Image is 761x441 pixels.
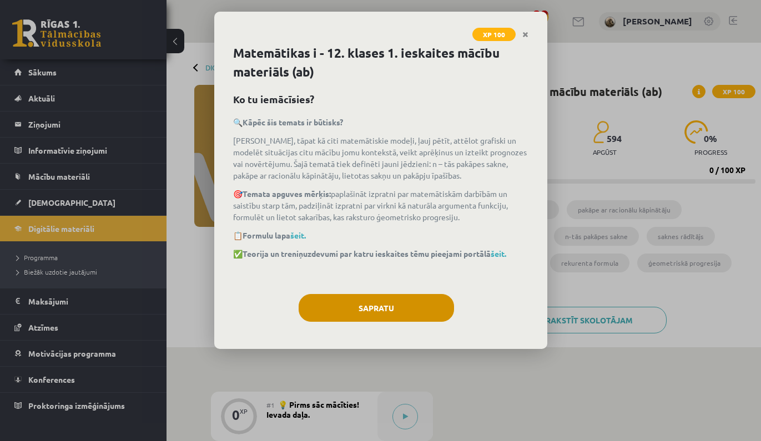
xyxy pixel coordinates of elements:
a: šeit. [290,230,306,240]
strong: Teorija un treniņuzdevumi par katru ieskaites tēmu pieejami portālā [243,249,506,258]
h2: Ko tu iemācīsies? [233,92,528,107]
p: 📋 [233,230,528,241]
p: [PERSON_NAME], tāpat kā citi matemātiskie modeļi, ļauj pētīt, attēlot grafiski un modelēt situāci... [233,135,528,181]
a: šeit. [491,249,506,258]
b: Temata apguves mērķis: [243,189,331,199]
h1: Matemātikas i - 12. klases 1. ieskaites mācību materiāls (ab) [233,44,528,82]
button: Sapratu [299,294,454,322]
p: ✅ [233,248,528,260]
span: XP 100 [472,28,516,41]
p: 🔍 [233,116,528,128]
strong: Formulu lapa [243,230,306,240]
a: Close [516,24,535,45]
p: 🎯 paplašināt izpratni par matemātiskām darbībām un saistību starp tām, padziļināt izpratni par vi... [233,188,528,223]
b: Kāpēc šis temats ir būtisks? [243,117,343,127]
